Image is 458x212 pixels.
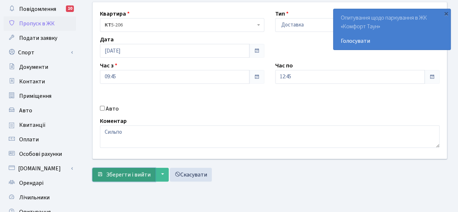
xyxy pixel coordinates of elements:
label: Час з [100,61,117,70]
a: Спорт [4,45,76,60]
span: Повідомлення [19,5,56,13]
a: Орендарі [4,176,76,190]
a: Повідомлення10 [4,2,76,16]
b: КТ [105,21,111,29]
button: Зберегти і вийти [92,168,155,182]
span: <b>КТ</b>&nbsp;&nbsp;&nbsp;&nbsp;5-206 [105,21,255,29]
span: Орендарі [19,179,43,187]
span: Авто [19,107,32,115]
a: Контакти [4,74,76,89]
span: Контакти [19,78,45,86]
div: × [442,10,450,17]
span: Особові рахунки [19,150,62,158]
a: Голосувати [341,37,443,45]
span: Документи [19,63,48,71]
a: Оплати [4,132,76,147]
a: [DOMAIN_NAME] [4,161,76,176]
div: 10 [66,5,74,12]
div: Опитування щодо паркування в ЖК «Комфорт Таун» [333,9,450,50]
a: Особові рахунки [4,147,76,161]
a: Авто [4,103,76,118]
span: Пропуск в ЖК [19,20,55,28]
a: Документи [4,60,76,74]
label: Час по [275,61,293,70]
span: Зберегти і вийти [106,171,151,179]
a: Скасувати [170,168,212,182]
span: Приміщення [19,92,51,100]
span: Оплати [19,136,39,144]
span: Лічильники [19,194,50,201]
label: Квартира [100,9,130,18]
label: Дата [100,35,114,44]
span: <b>КТ</b>&nbsp;&nbsp;&nbsp;&nbsp;5-206 [100,18,264,32]
a: Квитанції [4,118,76,132]
span: Квитанції [19,121,46,129]
label: Авто [106,104,119,113]
span: Подати заявку [19,34,57,42]
a: Пропуск в ЖК [4,16,76,31]
a: Лічильники [4,190,76,205]
label: Коментар [100,117,127,125]
label: Тип [275,9,289,18]
a: Приміщення [4,89,76,103]
a: Подати заявку [4,31,76,45]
